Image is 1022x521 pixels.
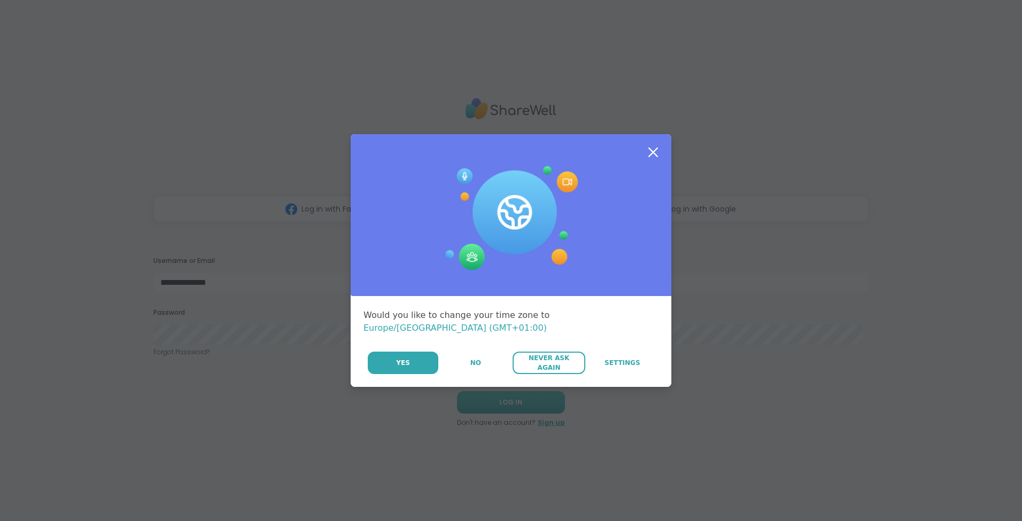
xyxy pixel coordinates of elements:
[396,358,410,368] span: Yes
[363,309,659,335] div: Would you like to change your time zone to
[586,352,659,374] a: Settings
[368,352,438,374] button: Yes
[444,166,578,271] img: Session Experience
[518,353,579,372] span: Never Ask Again
[363,323,547,333] span: Europe/[GEOGRAPHIC_DATA] (GMT+01:00)
[470,358,481,368] span: No
[605,358,640,368] span: Settings
[439,352,512,374] button: No
[513,352,585,374] button: Never Ask Again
